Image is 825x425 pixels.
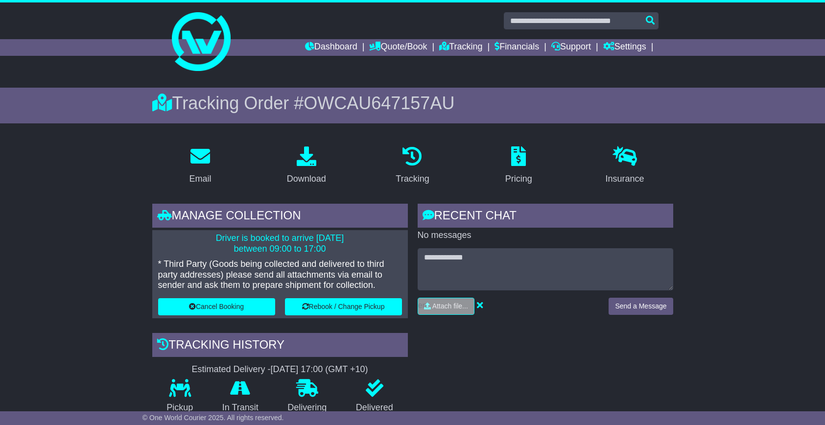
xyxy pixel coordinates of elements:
[389,143,435,189] a: Tracking
[396,172,429,186] div: Tracking
[599,143,651,189] a: Insurance
[152,93,673,114] div: Tracking Order #
[183,143,217,189] a: Email
[208,402,273,413] p: In Transit
[551,39,591,56] a: Support
[495,39,539,56] a: Financials
[189,172,211,186] div: Email
[418,230,673,241] p: No messages
[285,298,402,315] button: Rebook / Change Pickup
[158,298,275,315] button: Cancel Booking
[158,233,402,254] p: Driver is booked to arrive [DATE] between 09:00 to 17:00
[418,204,673,230] div: RECENT CHAT
[142,414,284,422] span: © One World Courier 2025. All rights reserved.
[606,172,644,186] div: Insurance
[152,204,408,230] div: Manage collection
[287,172,326,186] div: Download
[439,39,482,56] a: Tracking
[158,259,402,291] p: * Third Party (Goods being collected and delivered to third party addresses) please send all atta...
[152,402,208,413] p: Pickup
[152,364,408,375] div: Estimated Delivery -
[273,402,342,413] p: Delivering
[341,402,408,413] p: Delivered
[271,364,368,375] div: [DATE] 17:00 (GMT +10)
[505,172,532,186] div: Pricing
[305,39,357,56] a: Dashboard
[152,333,408,359] div: Tracking history
[609,298,673,315] button: Send a Message
[499,143,539,189] a: Pricing
[281,143,332,189] a: Download
[369,39,427,56] a: Quote/Book
[304,93,454,113] span: OWCAU647157AU
[603,39,646,56] a: Settings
